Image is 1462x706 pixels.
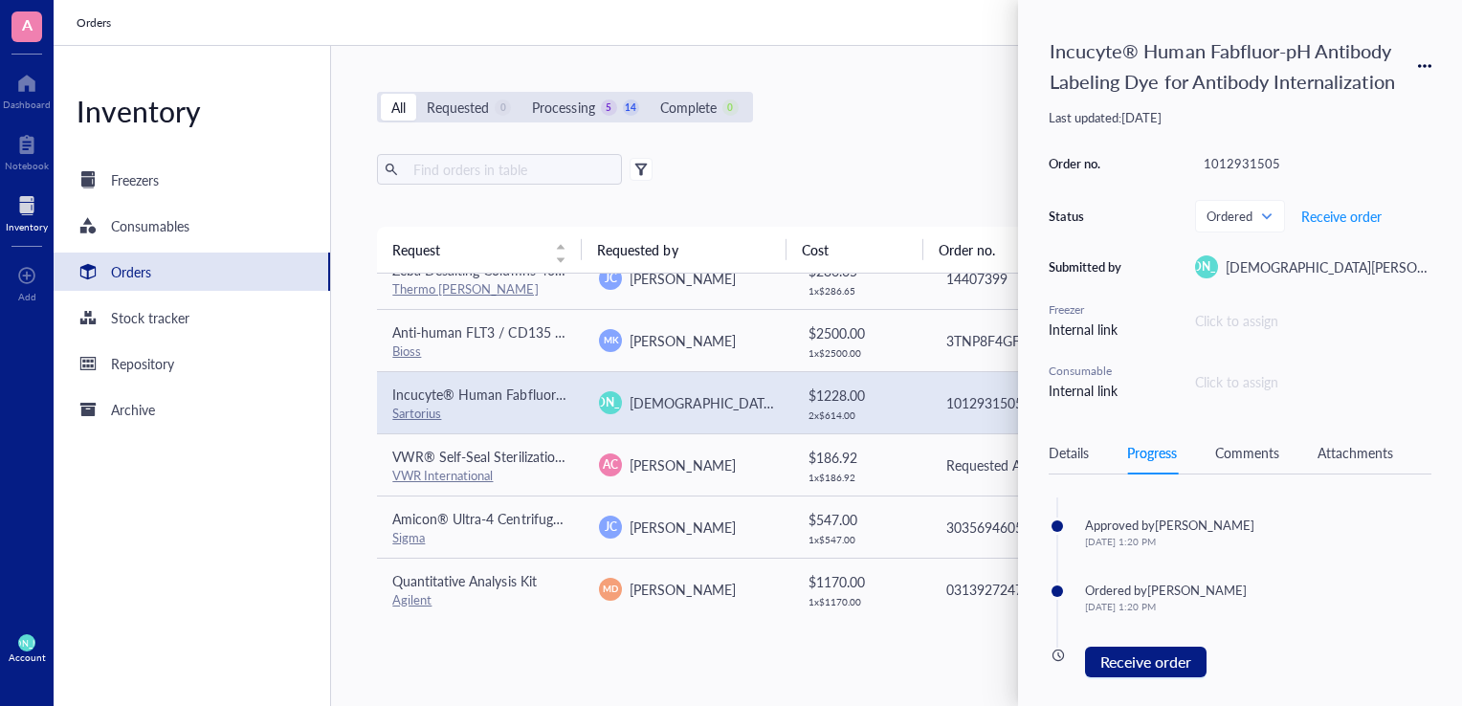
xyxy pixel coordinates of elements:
[392,239,543,260] span: Request
[809,534,914,545] div: 1 x $ 547.00
[1085,601,1247,612] div: [DATE] 1:20 PM
[6,221,48,232] div: Inventory
[1215,442,1279,463] div: Comments
[809,409,914,421] div: 2 x $ 614.00
[111,261,151,282] div: Orders
[3,99,51,110] div: Dashboard
[660,97,717,118] div: Complete
[946,330,1120,351] div: 3TNP8F4GF
[111,399,155,420] div: Archive
[1300,201,1383,232] button: Receive order
[532,97,594,118] div: Processing
[1207,208,1270,225] span: Ordered
[392,279,538,298] a: Thermo [PERSON_NAME]
[1049,301,1125,319] div: Freezer
[392,528,425,546] a: Sigma
[809,347,914,359] div: 1 x $ 2500.00
[809,447,914,468] div: $ 186.92
[77,13,115,33] a: Orders
[1195,371,1278,392] div: Click to assign
[111,215,189,236] div: Consumables
[1134,582,1247,599] div: by [PERSON_NAME]
[1085,517,1141,534] div: Approved
[946,392,1120,413] div: 1012931505
[929,247,1136,309] td: 14407399
[392,571,536,590] span: Quantitative Analysis Kit
[1301,209,1382,224] span: Receive order
[630,455,735,474] span: [PERSON_NAME]
[111,353,174,374] div: Repository
[923,227,1128,273] th: Order no.
[1318,442,1393,463] div: Attachments
[18,291,36,302] div: Add
[377,92,752,122] div: segmented control
[630,269,735,288] span: [PERSON_NAME]
[582,227,786,273] th: Requested by
[565,394,657,411] span: [PERSON_NAME]
[1085,647,1207,677] button: Receive order
[3,68,51,110] a: Dashboard
[406,155,614,184] input: Find orders in table
[1161,258,1253,276] span: [PERSON_NAME]
[603,456,618,474] span: AC
[929,309,1136,371] td: 3TNP8F4GF
[630,580,735,599] span: [PERSON_NAME]
[630,331,735,350] span: [PERSON_NAME]
[392,322,683,342] span: Anti-human FLT3 / CD135 (IMC-EB10 Biosimilar)
[786,227,923,273] th: Cost
[809,571,914,592] div: $ 1170.00
[946,579,1120,600] div: 0313927247
[1049,208,1125,225] div: Status
[946,454,1120,475] div: Requested Address Change
[946,268,1120,289] div: 14407399
[391,97,406,118] div: All
[929,496,1136,558] td: 3035694605
[5,129,49,171] a: Notebook
[54,161,330,199] a: Freezers
[1041,31,1407,101] div: Incucyte® Human Fabfluor-pH Antibody Labeling Dye for Antibody Internalization
[1100,650,1191,673] span: Receive order
[5,160,49,171] div: Notebook
[54,207,330,245] a: Consumables
[54,344,330,383] a: Repository
[427,97,489,118] div: Requested
[929,433,1136,496] td: Requested Address Change
[1049,258,1125,276] div: Submitted by
[605,518,617,536] span: JC
[1195,150,1431,177] div: 1012931505
[809,509,914,530] div: $ 547.00
[1195,310,1431,331] div: Click to assign
[1049,363,1125,380] div: Consumable
[1049,109,1431,126] div: Last updated: [DATE]
[722,99,739,116] div: 0
[1049,319,1125,340] div: Internal link
[392,260,656,279] span: Zeba Desalting Columns 40K MWCO 0.5 mL
[54,390,330,429] a: Archive
[54,92,330,130] div: Inventory
[630,518,735,537] span: [PERSON_NAME]
[603,582,618,595] span: MD
[392,385,881,404] span: Incucyte® Human Fabfluor-pH Antibody Labeling Dye for Antibody Internalization
[1049,380,1125,401] div: Internal link
[392,590,432,608] a: Agilent
[377,227,582,273] th: Request
[929,558,1136,620] td: 0313927247
[6,190,48,232] a: Inventory
[392,466,493,484] a: VWR International
[605,270,617,287] span: JC
[9,651,46,663] div: Account
[604,333,618,346] span: MK
[946,517,1120,538] div: 3035694605
[392,447,615,466] span: VWR® Self-Seal Sterilization Pouches
[392,404,441,422] a: Sartorius
[809,322,914,343] div: $ 2500.00
[623,99,639,116] div: 14
[809,596,914,607] div: 1 x $ 1170.00
[809,385,914,406] div: $ 1228.00
[1127,442,1177,463] div: Progress
[929,371,1136,433] td: 1012931505
[54,298,330,337] a: Stock tracker
[111,307,189,328] div: Stock tracker
[601,99,617,116] div: 5
[1049,442,1089,463] div: Details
